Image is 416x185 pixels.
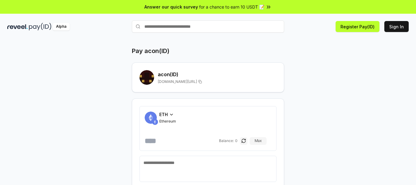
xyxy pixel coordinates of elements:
span: [DOMAIN_NAME][URL] [158,79,197,84]
span: for a chance to earn 10 USDT 📝 [199,4,264,10]
button: Register Pay(ID) [336,21,379,32]
img: pay_id [29,23,51,30]
span: ETH [159,111,168,118]
img: ETH.svg [152,119,158,125]
h2: acon (ID) [158,71,277,78]
button: Sign In [384,21,409,32]
span: Ethereum [159,119,176,124]
span: 0 [235,138,238,143]
img: reveel_dark [7,23,28,30]
span: Answer our quick survey [144,4,198,10]
h1: Pay acon(ID) [132,47,169,55]
button: Max [250,137,266,144]
div: Alpha [53,23,70,30]
span: Balance: [219,138,234,143]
